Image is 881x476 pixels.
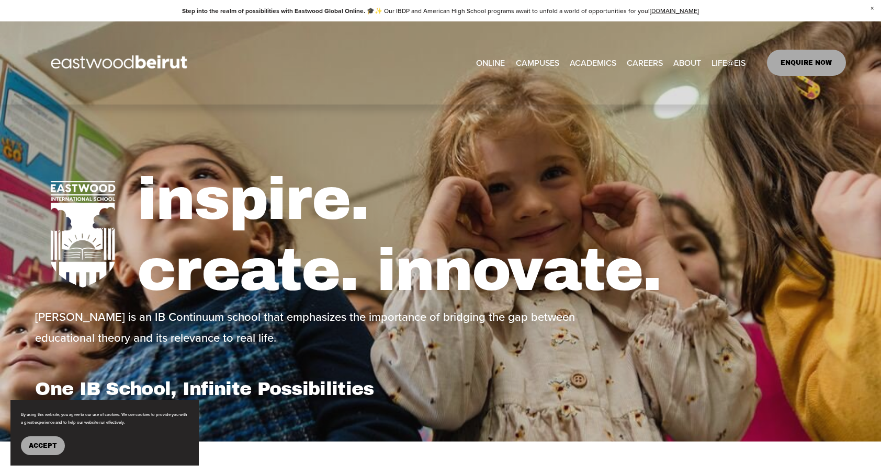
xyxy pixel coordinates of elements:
[516,54,559,71] a: folder dropdown
[711,54,746,71] a: folder dropdown
[21,411,188,426] p: By using this website, you agree to our use of cookies. We use cookies to provide you with a grea...
[673,54,701,71] a: folder dropdown
[35,378,437,400] h1: One IB School, Infinite Possibilities
[516,55,559,71] span: CAMPUSES
[650,6,699,15] a: [DOMAIN_NAME]
[570,54,616,71] a: folder dropdown
[570,55,616,71] span: ACADEMICS
[476,54,505,71] a: ONLINE
[711,55,746,71] span: LIFE@EIS
[35,36,206,89] img: EastwoodIS Global Site
[21,436,65,455] button: Accept
[29,442,57,449] span: Accept
[35,307,607,349] p: [PERSON_NAME] is an IB Continuum school that emphasizes the importance of bridging the gap betwee...
[137,164,845,306] h1: inspire. create. innovate.
[10,400,199,466] section: Cookie banner
[673,55,701,71] span: ABOUT
[627,54,663,71] a: CAREERS
[767,50,846,76] a: ENQUIRE NOW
